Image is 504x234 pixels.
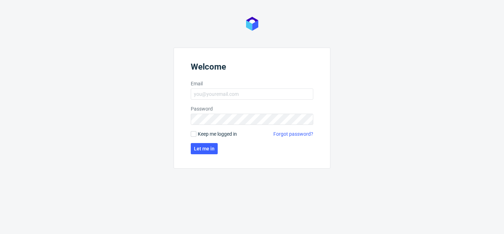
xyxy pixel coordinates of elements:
header: Welcome [191,62,313,75]
input: you@youremail.com [191,88,313,100]
label: Password [191,105,313,112]
a: Forgot password? [273,130,313,137]
button: Let me in [191,143,218,154]
span: Let me in [194,146,215,151]
label: Email [191,80,313,87]
span: Keep me logged in [198,130,237,137]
